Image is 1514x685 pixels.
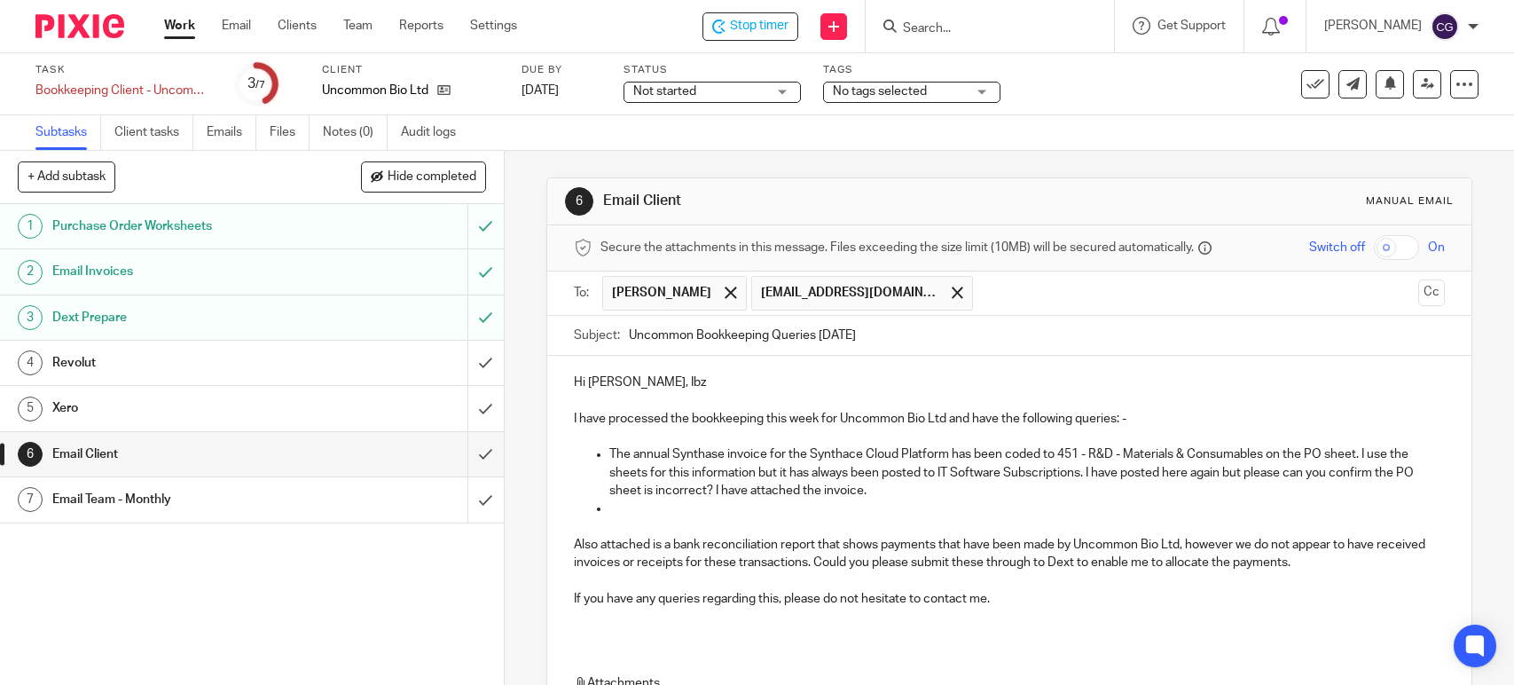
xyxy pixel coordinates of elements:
a: Subtasks [35,115,101,150]
div: 7 [18,487,43,512]
p: Hi [PERSON_NAME], Ibz [574,374,1444,391]
h1: Purchase Order Worksheets [52,213,318,240]
h1: Email Invoices [52,258,318,285]
span: [EMAIL_ADDRESS][DOMAIN_NAME] [761,284,938,302]
label: To: [574,284,593,302]
a: Audit logs [401,115,469,150]
div: 3 [247,74,265,94]
div: Bookkeeping Client - Uncommon [35,82,213,99]
a: Settings [470,17,517,35]
div: Manual email [1366,194,1454,209]
small: /7 [255,80,265,90]
h1: Revolut [52,350,318,376]
span: Not started [633,85,696,98]
button: Hide completed [361,161,486,192]
label: Task [35,63,213,77]
a: Clients [278,17,317,35]
span: [PERSON_NAME] [612,284,711,302]
h1: Email Team - Monthly [52,486,318,513]
label: Tags [823,63,1000,77]
button: Cc [1418,280,1445,306]
p: The annual Synthase invoice for the Synthace Cloud Platform has been coded to 451 - R&D - Materia... [609,445,1444,500]
a: Files [270,115,310,150]
h1: Email Client [603,192,1047,210]
h1: Dext Prepare [52,304,318,331]
a: Notes (0) [323,115,388,150]
img: Pixie [35,14,124,38]
div: 3 [18,305,43,330]
label: Due by [522,63,601,77]
span: [DATE] [522,84,559,97]
div: 5 [18,397,43,421]
div: 6 [565,187,593,216]
a: Work [164,17,195,35]
a: Client tasks [114,115,193,150]
div: 2 [18,260,43,285]
div: 1 [18,214,43,239]
span: Stop timer [730,17,788,35]
a: Team [343,17,373,35]
label: Client [322,63,499,77]
p: Uncommon Bio Ltd [322,82,428,99]
span: Switch off [1309,239,1365,256]
div: 6 [18,442,43,467]
h1: Email Client [52,441,318,468]
h1: Xero [52,395,318,421]
span: Secure the attachments in this message. Files exceeding the size limit (10MB) will be secured aut... [600,239,1194,256]
div: Uncommon Bio Ltd - Bookkeeping Client - Uncommon [702,12,798,41]
span: Get Support [1157,20,1226,32]
span: No tags selected [833,85,927,98]
input: Search [901,21,1061,37]
button: + Add subtask [18,161,115,192]
p: [PERSON_NAME] [1324,17,1422,35]
span: Hide completed [388,170,476,185]
a: Email [222,17,251,35]
label: Status [624,63,801,77]
p: Also attached is a bank reconciliation report that shows payments that have been made by Uncommon... [574,536,1444,572]
a: Emails [207,115,256,150]
p: I have processed the bookkeeping this week for Uncommon Bio Ltd and have the following queries: - [574,410,1444,428]
p: If you have any queries regarding this, please do not hesitate to contact me. [574,590,1444,608]
div: 4 [18,350,43,375]
label: Subject: [574,327,620,344]
a: Reports [399,17,443,35]
img: svg%3E [1431,12,1459,41]
span: On [1428,239,1445,256]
